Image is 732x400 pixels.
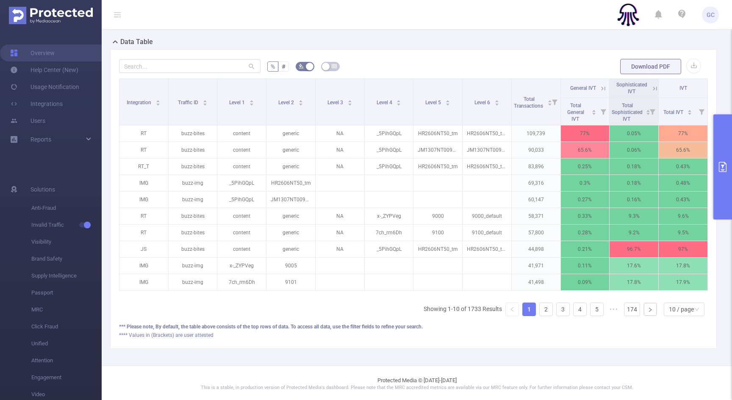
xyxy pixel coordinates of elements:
[396,99,401,101] i: icon: caret-up
[659,274,707,290] p: 17.9%
[266,125,315,142] p: generic
[688,108,692,111] i: icon: caret-up
[659,142,707,158] p: 65.6%
[610,158,658,175] p: 0.18%
[463,208,511,224] p: 9000_default
[119,225,168,241] p: RT
[446,99,450,101] i: icon: caret-up
[119,258,168,274] p: IMG
[494,99,499,101] i: icon: caret-up
[156,99,161,101] i: icon: caret-up
[217,241,266,257] p: content
[123,384,711,392] p: This is a stable, in production version of Protected Media's dashboard. Please note that the MRC ...
[592,111,596,114] i: icon: caret-down
[523,303,535,316] a: 1
[396,102,401,105] i: icon: caret-down
[707,6,715,23] span: GC
[413,158,462,175] p: HR2606NT50_tm
[646,108,651,114] div: Sort
[316,125,364,142] p: NA
[540,303,552,316] a: 2
[591,303,603,316] a: 5
[659,175,707,191] p: 0.48%
[119,274,168,290] p: IMG
[620,59,681,74] button: Download PDF
[31,335,102,352] span: Unified
[10,78,79,95] a: Usage Notification
[557,303,569,316] a: 3
[591,108,596,114] div: Sort
[169,225,217,241] p: buzz-bites
[119,175,168,191] p: IMG
[561,274,610,290] p: 0.09%
[610,125,658,142] p: 0.05%
[203,99,208,101] i: icon: caret-up
[217,225,266,241] p: content
[659,258,707,274] p: 17.8%
[169,258,217,274] p: buzz-img
[119,125,168,142] p: RT
[10,61,78,78] a: Help Center (New)
[155,99,161,104] div: Sort
[597,98,609,125] i: Filter menu
[590,303,604,316] li: 5
[365,158,413,175] p: _5PihGQpL
[31,217,102,233] span: Invalid Traffic
[217,208,266,224] p: content
[347,99,352,104] div: Sort
[561,175,610,191] p: 0.3%
[169,142,217,158] p: buzz-bites
[31,352,102,369] span: Attention
[31,301,102,318] span: MRC
[512,225,560,241] p: 57,800
[156,102,161,105] i: icon: caret-down
[570,85,596,91] span: General IVT
[266,158,315,175] p: generic
[694,307,699,313] i: icon: down
[463,225,511,241] p: 9100_default
[202,99,208,104] div: Sort
[119,59,261,73] input: Search...
[332,64,337,69] i: icon: table
[119,331,708,339] div: **** Values in (Brackets) are user attested
[494,99,499,104] div: Sort
[120,37,153,47] h2: Data Table
[688,111,692,114] i: icon: caret-down
[445,99,450,104] div: Sort
[646,98,658,125] i: Filter menu
[592,108,596,111] i: icon: caret-up
[31,200,102,217] span: Anti-Fraud
[377,100,394,106] span: Level 4
[347,99,352,101] i: icon: caret-up
[30,136,51,143] span: Reports
[512,158,560,175] p: 83,896
[316,241,364,257] p: NA
[266,142,315,158] p: generic
[610,225,658,241] p: 9.2%
[229,100,246,106] span: Level 1
[512,192,560,208] p: 60,147
[624,303,640,316] a: 174
[549,79,560,125] i: Filter menu
[119,208,168,224] p: RT
[31,369,102,386] span: Engagement
[299,64,304,69] i: icon: bg-colors
[659,125,707,142] p: 77%
[648,307,653,312] i: icon: right
[643,303,657,316] li: Next Page
[169,274,217,290] p: buzz-img
[446,102,450,105] i: icon: caret-down
[663,109,685,115] span: Total IVT
[463,125,511,142] p: HR2606NT50_tm_default
[365,125,413,142] p: _5PihGQpL
[413,241,462,257] p: HR2606NT50_tm
[574,303,586,316] a: 4
[610,258,658,274] p: 17.6%
[612,103,643,122] span: Total Sophisticated IVT
[512,175,560,191] p: 69,316
[669,303,694,316] div: 10 / page
[31,250,102,267] span: Brand Safety
[512,142,560,158] p: 90,033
